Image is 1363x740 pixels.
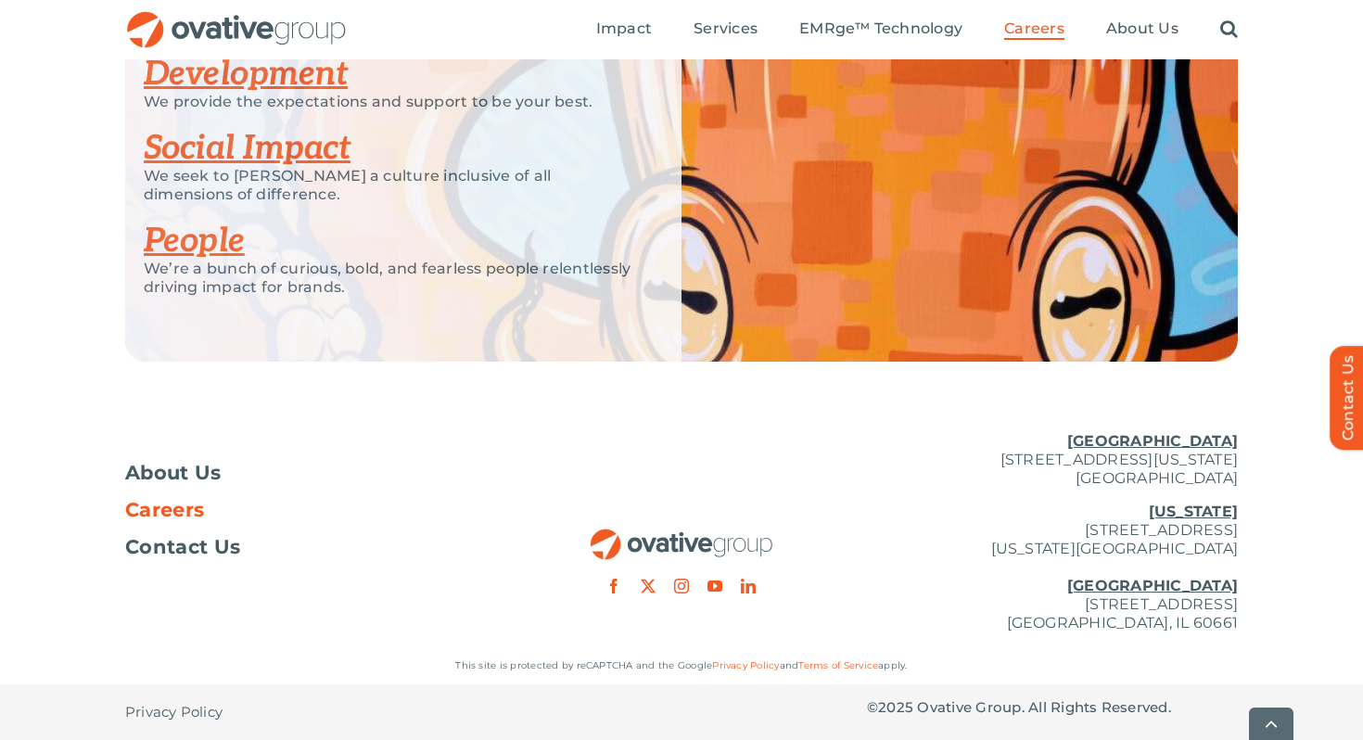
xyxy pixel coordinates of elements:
nav: Footer Menu [125,464,496,556]
p: © Ovative Group. All Rights Reserved. [867,698,1238,717]
span: Impact [596,19,652,38]
span: Services [694,19,758,38]
span: Careers [125,501,204,519]
span: Privacy Policy [125,703,223,721]
a: Careers [1004,19,1064,40]
a: youtube [707,579,722,593]
a: OG_Full_horizontal_RGB [125,9,348,27]
u: [US_STATE] [1149,503,1238,520]
span: 2025 [878,698,913,716]
a: About Us [1106,19,1178,40]
a: Search [1220,19,1238,40]
u: [GEOGRAPHIC_DATA] [1067,432,1238,450]
a: twitter [641,579,656,593]
a: People [144,221,245,262]
nav: Footer - Privacy Policy [125,684,496,740]
a: Impact [596,19,652,40]
a: instagram [674,579,689,593]
span: Careers [1004,19,1064,38]
a: facebook [606,579,621,593]
p: [STREET_ADDRESS] [US_STATE][GEOGRAPHIC_DATA] [STREET_ADDRESS] [GEOGRAPHIC_DATA], IL 60661 [867,503,1238,632]
span: About Us [1106,19,1178,38]
a: Privacy Policy [125,684,223,740]
a: Privacy Policy [712,659,779,671]
a: Development [144,54,348,95]
a: linkedin [741,579,756,593]
p: We provide the expectations and support to be your best. [144,93,635,111]
a: Contact Us [125,538,496,556]
u: [GEOGRAPHIC_DATA] [1067,577,1238,594]
a: Terms of Service [798,659,878,671]
span: EMRge™ Technology [799,19,962,38]
span: Contact Us [125,538,240,556]
span: About Us [125,464,222,482]
a: Services [694,19,758,40]
p: We seek to [PERSON_NAME] a culture inclusive of all dimensions of difference. [144,167,635,204]
a: About Us [125,464,496,482]
p: [STREET_ADDRESS][US_STATE] [GEOGRAPHIC_DATA] [867,432,1238,488]
p: This site is protected by reCAPTCHA and the Google and apply. [125,657,1238,675]
a: Careers [125,501,496,519]
p: We’re a bunch of curious, bold, and fearless people relentlessly driving impact for brands. [144,260,635,297]
a: OG_Full_horizontal_RGB [589,527,774,544]
a: EMRge™ Technology [799,19,962,40]
a: Social Impact [144,128,350,169]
